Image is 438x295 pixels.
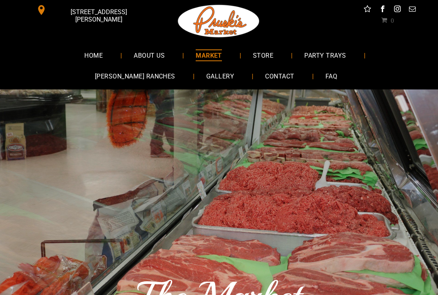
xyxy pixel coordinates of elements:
[377,4,387,16] a: facebook
[391,17,394,23] span: 0
[83,66,187,87] a: [PERSON_NAME] RANCHES
[194,66,246,87] a: GALLERY
[73,45,114,66] a: HOME
[31,4,151,16] a: [STREET_ADDRESS][PERSON_NAME]
[392,4,402,16] a: instagram
[122,45,176,66] a: ABOUT US
[293,45,358,66] a: PARTY TRAYS
[241,45,285,66] a: STORE
[407,4,417,16] a: email
[314,66,349,87] a: FAQ
[184,45,234,66] a: MARKET
[253,66,306,87] a: CONTACT
[48,4,149,27] span: [STREET_ADDRESS][PERSON_NAME]
[362,4,373,16] a: Social network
